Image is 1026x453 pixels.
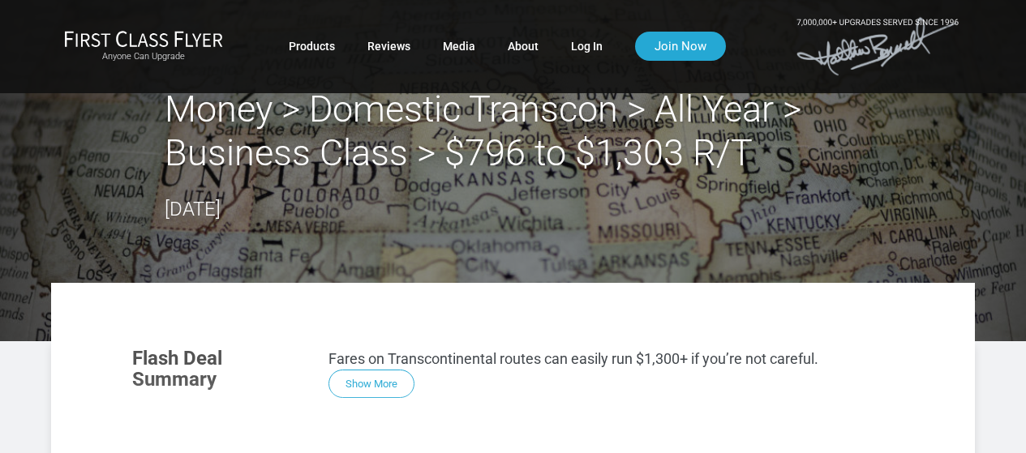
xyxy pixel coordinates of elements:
a: Reviews [367,32,410,61]
a: Products [289,32,335,61]
a: First Class FlyerAnyone Can Upgrade [64,30,223,62]
a: Log In [571,32,603,61]
p: Fares on Transcontinental routes can easily run $1,300+ if you’re not careful. [328,348,893,370]
a: About [508,32,539,61]
a: Join Now [635,32,726,61]
time: [DATE] [165,198,221,220]
small: Anyone Can Upgrade [64,51,223,62]
a: Media [443,32,475,61]
button: Show More [328,370,414,398]
img: First Class Flyer [64,30,223,47]
h3: Flash Deal Summary [132,348,304,391]
h2: Money > Domestic Transcon > All Year > Business Class > $796 to $1,303 R/T [165,88,862,175]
